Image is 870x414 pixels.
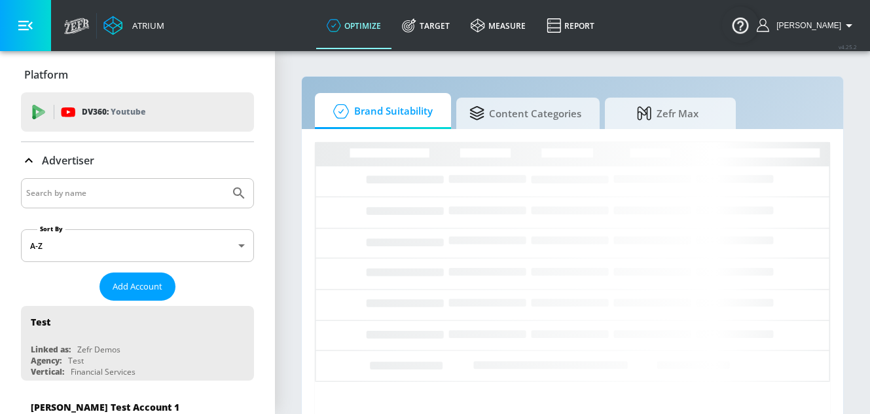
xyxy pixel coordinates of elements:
[21,56,254,93] div: Platform
[37,225,65,233] label: Sort By
[21,92,254,132] div: DV360: Youtube
[21,306,254,381] div: TestLinked as:Zefr DemosAgency:TestVertical:Financial Services
[31,344,71,355] div: Linked as:
[469,98,581,129] span: Content Categories
[618,98,717,129] span: Zefr Max
[21,142,254,179] div: Advertiser
[839,43,857,50] span: v 4.25.2
[77,344,120,355] div: Zefr Demos
[127,20,164,31] div: Atrium
[757,18,857,33] button: [PERSON_NAME]
[31,316,50,328] div: Test
[316,2,391,49] a: optimize
[460,2,536,49] a: measure
[31,366,64,377] div: Vertical:
[26,185,225,202] input: Search by name
[68,355,84,366] div: Test
[722,7,759,43] button: Open Resource Center
[31,401,179,413] div: [PERSON_NAME] Test Account 1
[24,67,68,82] p: Platform
[21,229,254,262] div: A-Z
[31,355,62,366] div: Agency:
[71,366,136,377] div: Financial Services
[771,21,841,30] span: login as: sarah.ly@zefr.com
[111,105,145,119] p: Youtube
[103,16,164,35] a: Atrium
[536,2,605,49] a: Report
[42,153,94,168] p: Advertiser
[328,96,433,127] span: Brand Suitability
[113,279,162,294] span: Add Account
[391,2,460,49] a: Target
[100,273,175,301] button: Add Account
[82,105,145,119] p: DV360:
